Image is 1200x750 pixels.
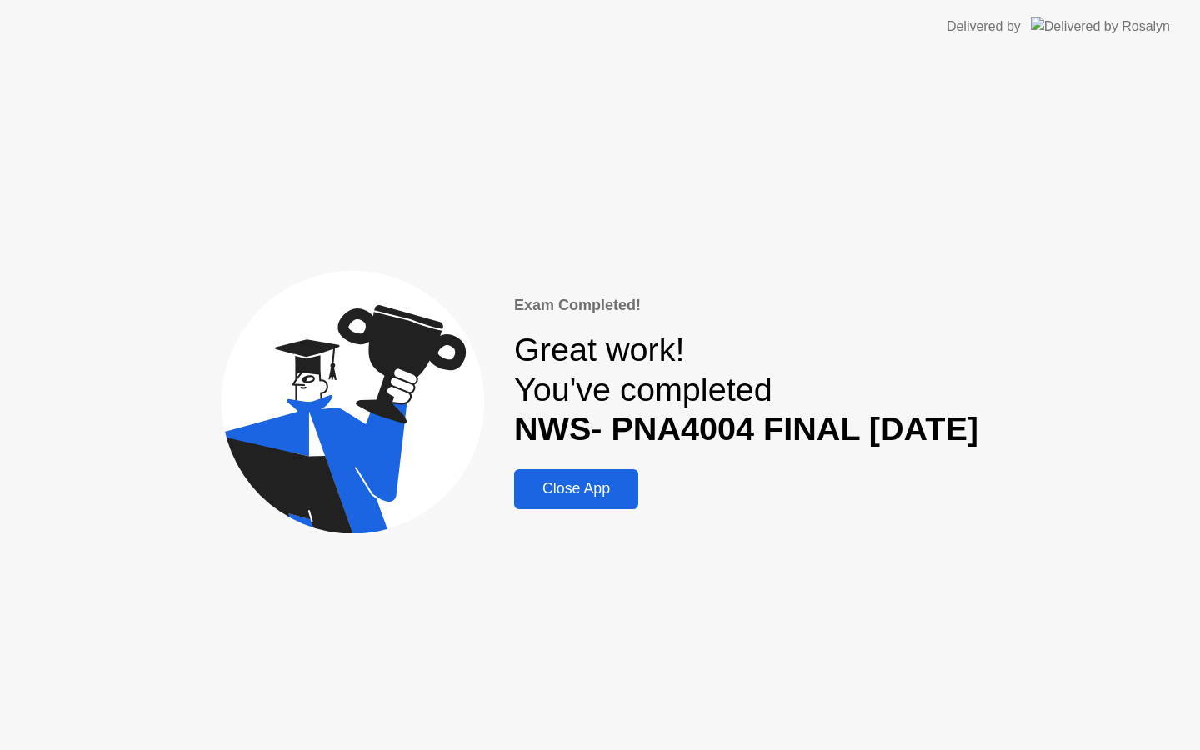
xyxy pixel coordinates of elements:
img: Delivered by Rosalyn [1031,17,1170,36]
div: Great work! You've completed [514,330,978,449]
div: Exam Completed! [514,294,978,317]
div: Close App [519,480,633,497]
button: Close App [514,469,638,509]
div: Delivered by [947,17,1021,37]
b: NWS- PNA4004 FINAL [DATE] [514,410,978,447]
